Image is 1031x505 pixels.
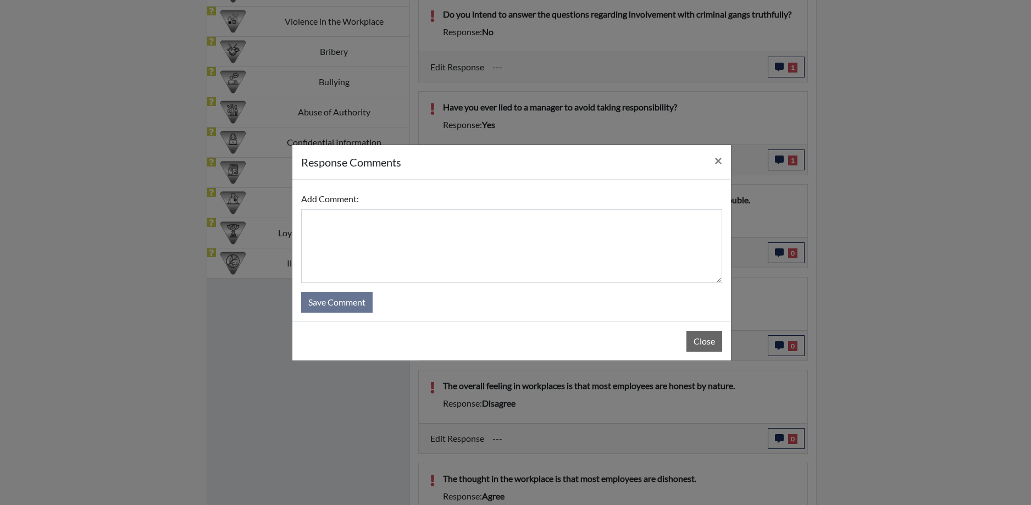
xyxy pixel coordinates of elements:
button: Save Comment [301,292,373,313]
label: Add Comment: [301,188,359,209]
button: Close [706,145,731,176]
span: × [714,152,722,168]
button: Close [686,331,722,352]
h5: response Comments [301,154,401,170]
